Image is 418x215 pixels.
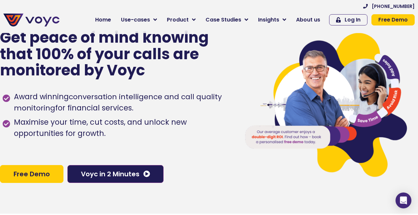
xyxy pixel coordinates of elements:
a: Product [162,13,201,26]
a: Insights [253,13,291,26]
a: Case Studies [201,13,253,26]
span: Voyc in 2 Minutes [81,171,139,177]
img: voyc-full-logo [3,14,59,26]
span: Home [95,16,111,24]
a: Voyc in 2 Minutes [67,165,164,183]
span: Maximise your time, cut costs, and unlock new opportunities for growth. [12,117,232,139]
a: Home [90,13,116,26]
a: Log In [329,14,367,25]
span: Award winning for financial services. [12,91,232,114]
span: Free Demo [14,171,50,177]
a: About us [291,13,325,26]
span: Log In [345,17,361,22]
span: Case Studies [206,16,241,24]
h1: conversation intelligence and call quality monitoring [14,92,222,113]
span: Product [167,16,189,24]
span: About us [296,16,320,24]
span: Use-cases [121,16,150,24]
a: Free Demo [371,14,415,25]
a: Use-cases [116,13,162,26]
span: [PHONE_NUMBER] [372,4,415,9]
span: Free Demo [378,17,408,22]
div: Open Intercom Messenger [396,193,411,208]
span: Insights [258,16,279,24]
a: [PHONE_NUMBER] [363,4,415,9]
